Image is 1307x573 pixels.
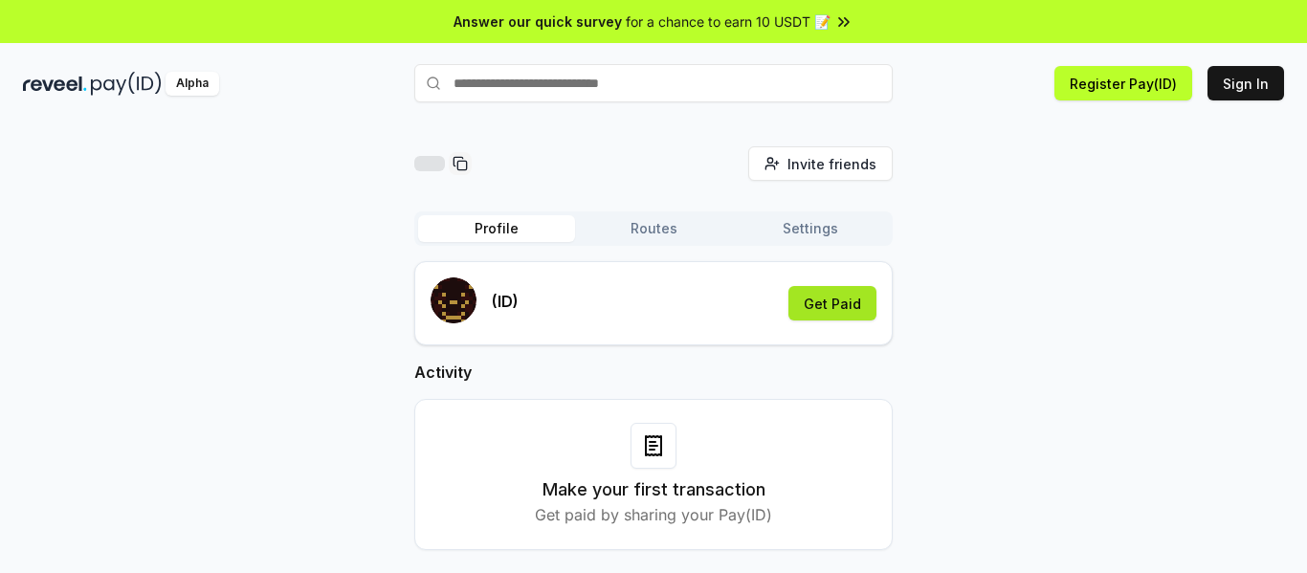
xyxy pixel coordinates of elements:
[543,476,765,503] h3: Make your first transaction
[788,286,876,320] button: Get Paid
[454,11,622,32] span: Answer our quick survey
[787,154,876,174] span: Invite friends
[418,215,575,242] button: Profile
[575,215,732,242] button: Routes
[414,361,893,384] h2: Activity
[732,215,889,242] button: Settings
[91,72,162,96] img: pay_id
[166,72,219,96] div: Alpha
[1054,66,1192,100] button: Register Pay(ID)
[492,290,519,313] p: (ID)
[23,72,87,96] img: reveel_dark
[1207,66,1284,100] button: Sign In
[535,503,772,526] p: Get paid by sharing your Pay(ID)
[626,11,831,32] span: for a chance to earn 10 USDT 📝
[748,146,893,181] button: Invite friends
